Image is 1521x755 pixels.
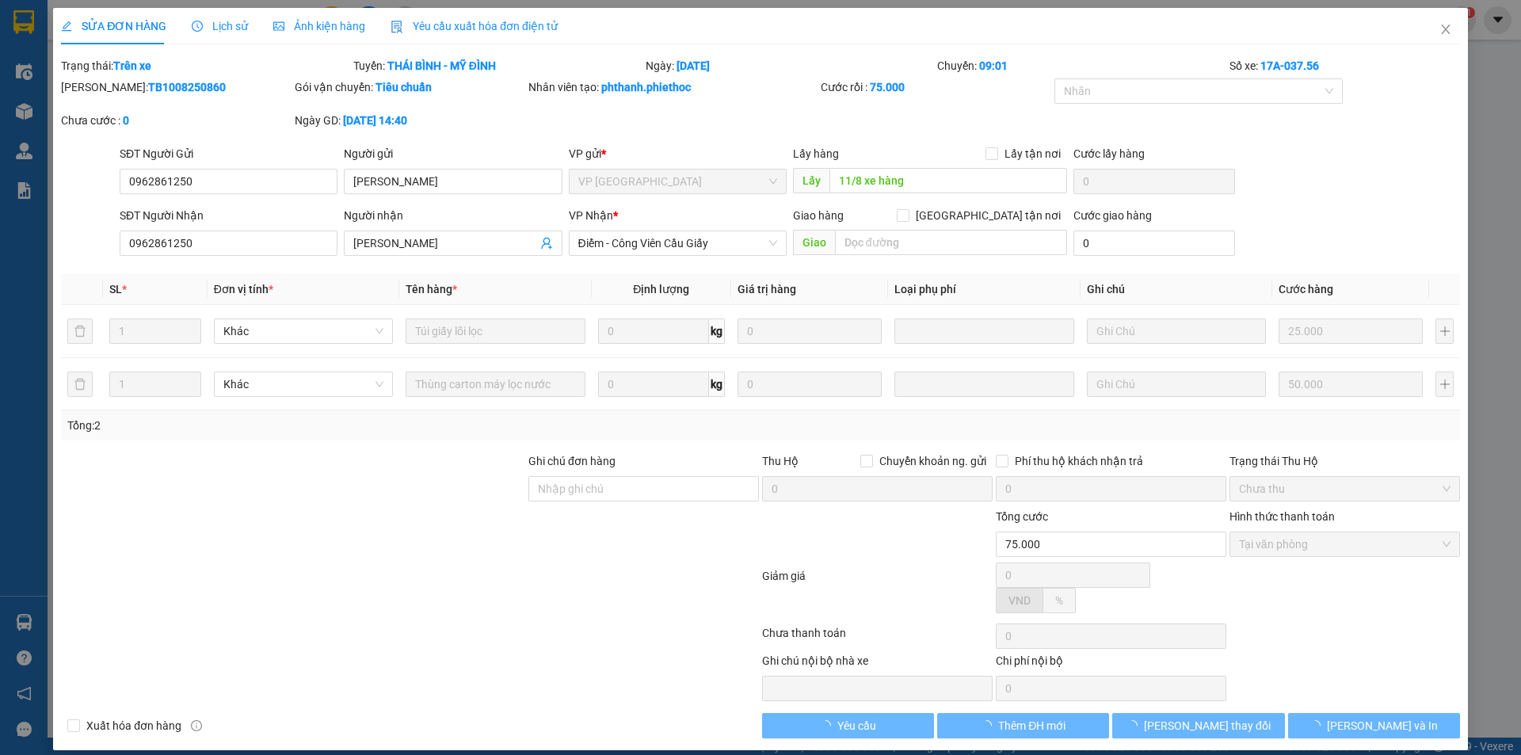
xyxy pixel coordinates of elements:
[343,114,407,127] b: [DATE] 14:40
[59,57,352,74] div: Trạng thái:
[979,59,1008,72] b: 09:01
[1229,452,1460,470] div: Trạng thái Thu Hộ
[113,59,151,72] b: Trên xe
[762,652,993,676] div: Ghi chú nội bộ nhà xe
[387,59,496,72] b: THÁI BÌNH - MỸ ĐÌNH
[1327,717,1438,734] span: [PERSON_NAME] và In
[996,652,1226,676] div: Chi phí nội bộ
[61,20,166,32] span: SỬA ĐƠN HÀNG
[1126,720,1144,731] span: loading
[273,20,365,32] span: Ảnh kiện hàng
[738,318,882,344] input: 0
[1073,147,1145,160] label: Cước lấy hàng
[1309,720,1327,731] span: loading
[67,318,93,344] button: delete
[1239,477,1450,501] span: Chưa thu
[61,112,292,129] div: Chưa cước :
[1260,59,1319,72] b: 17A-037.56
[793,147,839,160] span: Lấy hàng
[406,372,585,397] input: VD: Bàn, Ghế
[981,720,998,731] span: loading
[1435,372,1453,397] button: plus
[1424,8,1468,52] button: Close
[998,717,1065,734] span: Thêm ĐH mới
[375,81,432,93] b: Tiêu chuẩn
[578,231,777,255] span: Điểm - Công Viên Cầu Giấy
[644,57,936,74] div: Ngày:
[569,209,613,222] span: VP Nhận
[80,717,188,734] span: Xuất hóa đơn hàng
[870,81,905,93] b: 75.000
[873,452,993,470] span: Chuyển khoản ng. gửi
[820,720,837,731] span: loading
[120,207,337,224] div: SĐT Người Nhận
[528,476,759,501] input: Ghi chú đơn hàng
[148,81,226,93] b: TB1008250860
[677,59,710,72] b: [DATE]
[1073,169,1235,194] input: Cước lấy hàng
[344,207,562,224] div: Người nhận
[1112,713,1284,738] button: [PERSON_NAME] thay đổi
[1435,318,1453,344] button: plus
[120,145,337,162] div: SĐT Người Gửi
[709,372,725,397] span: kg
[406,283,457,296] span: Tên hàng
[1439,23,1452,36] span: close
[937,713,1109,738] button: Thêm ĐH mới
[1087,372,1266,397] input: Ghi Chú
[760,567,994,620] div: Giảm giá
[273,21,284,32] span: picture
[540,237,553,250] span: user-add
[578,170,777,193] span: VP Thái Bình
[1228,57,1462,74] div: Số xe:
[1008,452,1149,470] span: Phí thu hộ khách nhận trả
[109,283,122,296] span: SL
[1073,231,1235,256] input: Cước giao hàng
[61,21,72,32] span: edit
[633,283,689,296] span: Định lượng
[528,78,818,96] div: Nhân viên tạo:
[762,455,799,467] span: Thu Hộ
[1144,717,1271,734] span: [PERSON_NAME] thay đổi
[1055,594,1063,607] span: %
[344,145,562,162] div: Người gửi
[793,230,835,255] span: Giao
[738,372,882,397] input: 0
[909,207,1067,224] span: [GEOGRAPHIC_DATA] tận nơi
[1081,274,1272,305] th: Ghi chú
[1279,372,1423,397] input: 0
[352,57,644,74] div: Tuyến:
[996,510,1048,523] span: Tổng cước
[61,78,292,96] div: [PERSON_NAME]:
[295,78,525,96] div: Gói vận chuyển:
[821,78,1051,96] div: Cước rồi :
[192,21,203,32] span: clock-circle
[1087,318,1266,344] input: Ghi Chú
[888,274,1080,305] th: Loại phụ phí
[793,209,844,222] span: Giao hàng
[1229,510,1335,523] label: Hình thức thanh toán
[391,21,403,33] img: icon
[793,168,829,193] span: Lấy
[123,114,129,127] b: 0
[762,713,934,738] button: Yêu cầu
[67,372,93,397] button: delete
[837,717,876,734] span: Yêu cầu
[214,283,273,296] span: Đơn vị tính
[191,720,202,731] span: info-circle
[223,319,383,343] span: Khác
[835,230,1067,255] input: Dọc đường
[528,455,616,467] label: Ghi chú đơn hàng
[998,145,1067,162] span: Lấy tận nơi
[192,20,248,32] span: Lịch sử
[601,81,691,93] b: phthanh.phiethoc
[709,318,725,344] span: kg
[295,112,525,129] div: Ngày GD:
[829,168,1067,193] input: Dọc đường
[406,318,585,344] input: VD: Bàn, Ghế
[1008,594,1031,607] span: VND
[391,20,558,32] span: Yêu cầu xuất hóa đơn điện tử
[1073,209,1152,222] label: Cước giao hàng
[936,57,1228,74] div: Chuyến:
[738,283,796,296] span: Giá trị hàng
